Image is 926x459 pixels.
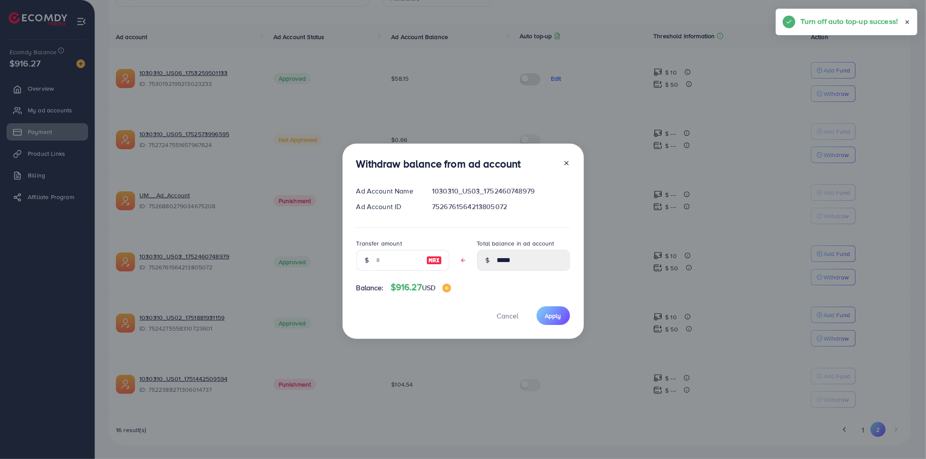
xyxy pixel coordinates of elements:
[356,283,384,293] span: Balance:
[426,255,442,266] img: image
[442,284,451,292] img: image
[356,239,402,248] label: Transfer amount
[425,202,577,212] div: 7526761564213805072
[349,186,425,196] div: Ad Account Name
[425,186,577,196] div: 1030310_US03_1752460748979
[422,283,435,292] span: USD
[801,16,898,27] h5: Turn off auto top-up success!
[545,311,561,320] span: Apply
[497,311,519,321] span: Cancel
[889,420,919,452] iframe: Chat
[391,282,451,293] h4: $916.27
[537,306,570,325] button: Apply
[486,306,530,325] button: Cancel
[356,157,521,170] h3: Withdraw balance from ad account
[349,202,425,212] div: Ad Account ID
[477,239,554,248] label: Total balance in ad account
